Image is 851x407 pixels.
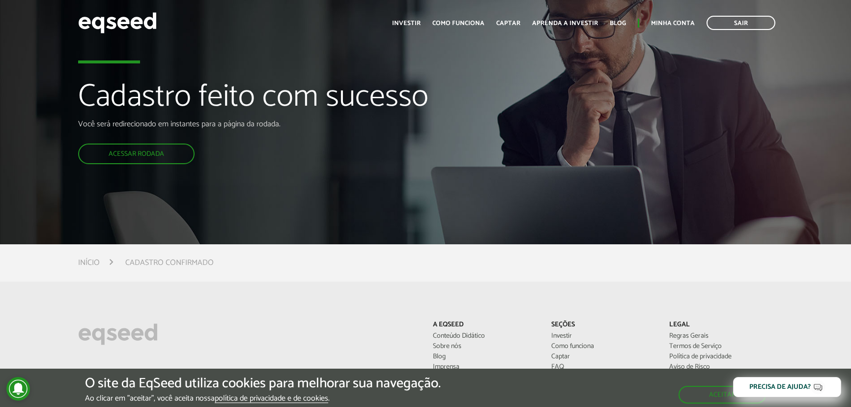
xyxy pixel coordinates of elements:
[78,10,157,36] img: EqSeed
[551,353,655,360] a: Captar
[78,80,489,119] h1: Cadastro feito com sucesso
[651,20,695,27] a: Minha conta
[125,256,214,269] li: Cadastro confirmado
[610,20,626,27] a: Blog
[85,394,441,403] p: Ao clicar em "aceitar", você aceita nossa .
[532,20,598,27] a: Aprenda a investir
[707,16,775,30] a: Sair
[496,20,520,27] a: Captar
[669,343,773,350] a: Termos de Serviço
[85,376,441,391] h5: O site da EqSeed utiliza cookies para melhorar sua navegação.
[215,395,328,403] a: política de privacidade e de cookies
[433,321,537,329] p: A EqSeed
[78,144,195,164] a: Acessar rodada
[433,353,537,360] a: Blog
[433,343,537,350] a: Sobre nós
[669,364,773,371] a: Aviso de Risco
[432,20,484,27] a: Como funciona
[669,321,773,329] p: Legal
[78,259,100,267] a: Início
[551,333,655,340] a: Investir
[551,343,655,350] a: Como funciona
[551,364,655,371] a: FAQ
[679,386,766,404] button: Aceitar
[551,321,655,329] p: Seções
[669,333,773,340] a: Regras Gerais
[433,364,537,371] a: Imprensa
[669,353,773,360] a: Política de privacidade
[392,20,421,27] a: Investir
[78,119,489,129] p: Você será redirecionado em instantes para a página da rodada.
[78,321,158,348] img: EqSeed Logo
[433,333,537,340] a: Conteúdo Didático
